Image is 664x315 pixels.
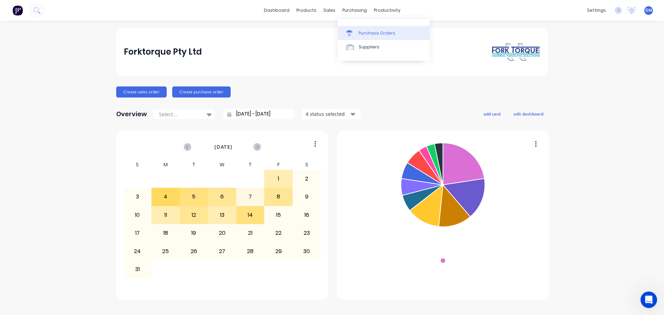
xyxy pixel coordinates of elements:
div: 28 [237,242,264,260]
div: F [264,160,293,170]
span: [DATE] [214,143,232,151]
div: 16 [293,206,321,224]
div: Maricar says… [6,41,133,75]
div: 22 [265,224,292,242]
div: W [208,160,236,170]
div: 10 [124,206,151,224]
div: 30 [293,242,321,260]
div: 2 [293,170,321,187]
div: T [236,160,265,170]
button: Upload attachment [33,226,38,232]
div: 4 [152,188,179,205]
div: 8 [265,188,292,205]
div: M [151,160,180,170]
div: settings [583,5,609,16]
button: Create purchase order [172,86,231,98]
div: 7 [237,188,264,205]
div: 14 [237,206,264,224]
div: 4 status selected [306,110,349,118]
div: 15 [265,206,292,224]
div: 1 [265,170,292,187]
p: Active in the last 15m [34,9,83,16]
div: S [123,160,152,170]
button: 4 status selected [302,109,361,119]
div: Once we’ve reviewed it, we’ll let you know what we find and how best to prevent it going forward. [6,41,113,70]
button: edit dashboard [509,109,548,118]
div: 27 [208,242,236,260]
div: products [293,5,320,16]
div: 9 [293,188,321,205]
div: Deb says… [6,75,133,211]
div: S [293,160,321,170]
button: add card [479,109,505,118]
div: 24 [124,242,151,260]
div: 26 [180,242,208,260]
span: DM [645,7,652,13]
div: 19 [180,224,208,242]
div: Suppliers [359,44,379,50]
div: Purchase Orders [359,30,395,36]
div: 20 [208,224,236,242]
div: sales [320,5,339,16]
a: Suppliers [338,40,430,54]
img: Factory [12,5,23,16]
div: 5 [180,188,208,205]
img: Forktorque Pty Ltd [492,43,540,62]
h1: Maricar [34,3,54,9]
div: 13 [208,206,236,224]
div: 3 [124,188,151,205]
button: Emoji picker [11,226,16,232]
div: 12 [180,206,208,224]
button: Send a message… [119,224,130,235]
iframe: Intercom live chat [640,291,657,308]
div: 31 [124,261,151,278]
div: 6 [208,188,236,205]
div: purchasing [339,5,370,16]
div: Overview [116,107,147,121]
div: 25 [152,242,179,260]
div: productivity [370,5,404,16]
textarea: Message… [6,212,132,224]
div: 17 [124,224,151,242]
div: 21 [237,224,264,242]
img: Profile image for Maricar [20,4,31,15]
button: Home [121,3,134,16]
div: 29 [265,242,292,260]
div: Once we’ve reviewed it, we’ll let you know what we find and how best to prevent it going forward. [11,45,108,65]
div: Ok, sorry more information, the one for NZ did get invoiced, I've just remembered as [PERSON_NAME... [30,79,127,201]
div: T [180,160,208,170]
a: dashboard [260,5,293,16]
button: go back [4,3,18,16]
div: Ok, sorry more information, the one for NZ did get invoiced, I've just remembered as [PERSON_NAME... [25,75,133,205]
button: Create sales order [116,86,167,98]
a: Purchase Orders [338,26,430,40]
div: Forktorque Pty Ltd [124,45,202,59]
button: Gif picker [22,226,27,232]
div: 11 [152,206,179,224]
div: 23 [293,224,321,242]
div: 18 [152,224,179,242]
